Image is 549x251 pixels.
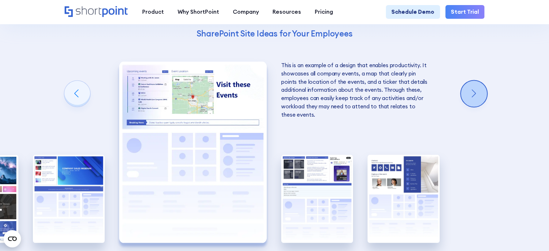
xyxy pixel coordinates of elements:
[4,230,21,247] button: Open CMP widget
[178,8,219,16] div: Why ShortPoint
[281,155,353,243] div: 4 / 5
[386,5,440,19] a: Schedule Demo
[273,8,301,16] div: Resources
[315,8,333,16] div: Pricing
[120,28,429,39] h4: SharePoint Site Ideas for Your Employees
[64,81,90,107] div: Previous slide
[142,8,164,16] div: Product
[226,5,266,19] a: Company
[171,5,226,19] a: Why ShortPoint
[281,155,353,243] img: SharePoint Communication site example for news
[445,5,484,19] a: Start Trial
[308,5,340,19] a: Pricing
[65,6,128,18] a: Home
[461,81,487,107] div: Next slide
[33,155,105,243] img: HR SharePoint site example for Homepage
[367,155,439,243] div: 5 / 5
[135,5,171,19] a: Product
[233,8,259,16] div: Company
[119,61,267,243] img: Internal SharePoint site example for company policy
[33,155,105,243] div: 2 / 5
[281,61,429,119] p: This is an example of a design that enables productivity. It showcases all company events, a map ...
[119,61,267,243] div: 3 / 5
[513,216,549,251] iframe: Chat Widget
[367,155,439,243] img: HR SharePoint site example for documents
[266,5,308,19] a: Resources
